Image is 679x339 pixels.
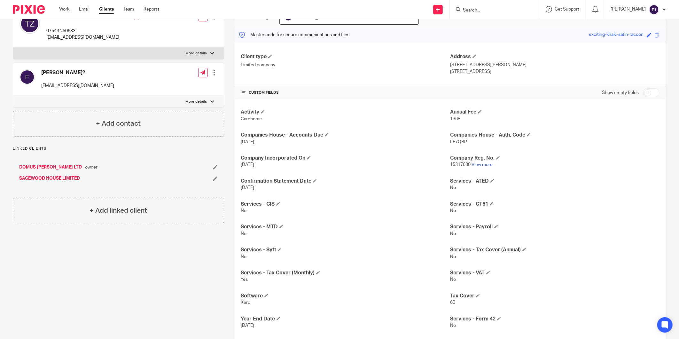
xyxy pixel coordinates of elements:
p: [PERSON_NAME] [611,6,646,12]
a: Clients [99,6,114,12]
a: DOMUS [PERSON_NAME] LTD [19,164,82,170]
h4: Annual Fee [450,109,659,115]
h4: Services - Tax Cover (Annual) [450,247,659,253]
a: Reports [144,6,160,12]
h4: Confirmation Statement Date [241,178,450,185]
div: exciting-khaki-satin-racoon [589,31,644,39]
span: 1368 [450,117,460,121]
h4: Tax Cover [450,293,659,299]
h4: Services - CT61 [450,201,659,208]
h4: Address [450,53,659,60]
img: Pixie [13,5,45,14]
h4: Services - Tax Cover (Monthly) [241,270,450,276]
h4: Services - MTD [241,224,450,230]
a: Email [79,6,90,12]
p: [STREET_ADDRESS] [450,68,659,75]
img: svg%3E [20,69,35,85]
span: No [450,209,456,213]
h4: Client type [241,53,450,60]
h4: Company Reg. No. [450,155,659,162]
span: FE7QBP [450,140,467,144]
span: No [450,185,456,190]
span: No [450,255,456,259]
span: owner [85,164,98,170]
h4: + Add linked client [90,206,147,216]
img: svg%3E [649,4,659,15]
span: Carehome [241,117,262,121]
p: 07543 250633 [46,28,140,34]
h4: Services - Payroll [450,224,659,230]
h4: Services - ATED [450,178,659,185]
h4: Services - Syft [241,247,450,253]
p: [EMAIL_ADDRESS][DOMAIN_NAME] [46,34,140,41]
label: Show empty fields [602,90,639,96]
p: Linked clients [13,146,224,151]
span: [DATE] [241,162,254,167]
h4: Services - VAT [450,270,659,276]
p: [STREET_ADDRESS][PERSON_NAME] [450,62,659,68]
span: No [450,232,456,236]
span: [DATE] [241,323,254,328]
a: SAGEWOOD HOUSE LIMITED [19,175,80,182]
span: [DATE] [241,185,254,190]
p: [EMAIL_ADDRESS][DOMAIN_NAME] [41,83,114,89]
span: [DATE] [241,140,254,144]
span: Get Support [555,7,579,12]
span: Xero [241,300,250,305]
h4: Company Incorporated On [241,155,450,162]
h4: Software [241,293,450,299]
h4: + Add contact [96,119,141,129]
img: svg%3E [20,13,40,34]
input: Search [462,8,520,13]
a: Work [59,6,69,12]
span: 60 [450,300,455,305]
h4: Services - Form 42 [450,316,659,322]
h4: Activity [241,109,450,115]
span: No [241,255,246,259]
a: Team [123,6,134,12]
h4: CUSTOM FIELDS [241,90,450,95]
h4: Companies House - Auth. Code [450,132,659,138]
span: Yes [241,277,248,282]
span: No [450,323,456,328]
span: 15317630 [450,162,471,167]
h4: [PERSON_NAME]? [41,69,114,76]
h4: Year End Date [241,316,450,322]
h4: Companies House - Accounts Due [241,132,450,138]
a: View more [472,162,493,167]
p: More details [186,99,207,104]
p: More details [186,51,207,56]
span: No [241,209,246,213]
p: Master code for secure communications and files [239,32,349,38]
span: No [450,277,456,282]
span: No [241,232,246,236]
p: Limited company [241,62,450,68]
h4: Services - CIS [241,201,450,208]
